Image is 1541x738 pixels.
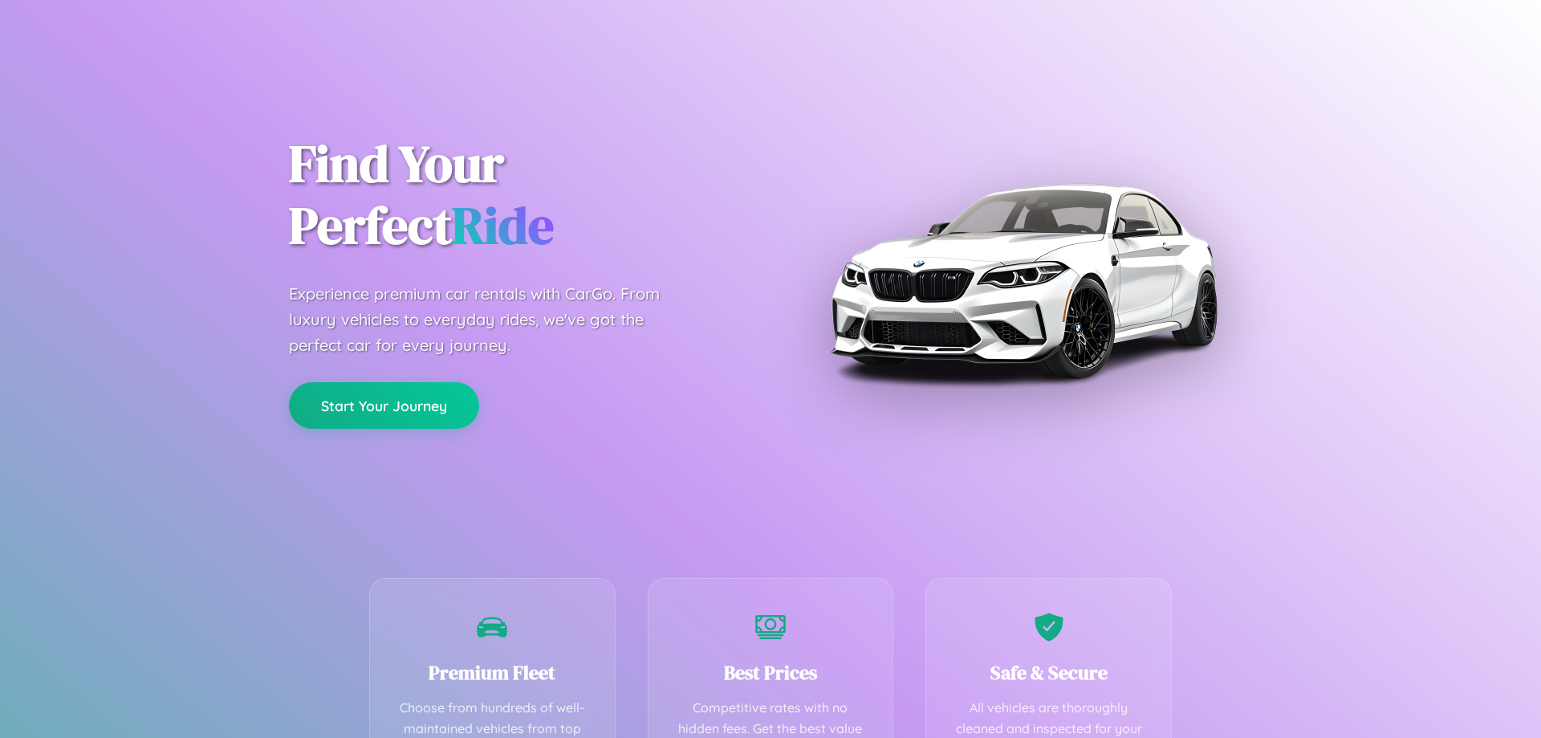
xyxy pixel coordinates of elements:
[823,80,1224,482] img: Premium BMW car rental vehicle
[394,659,591,686] h3: Premium Fleet
[673,659,869,686] h3: Best Prices
[950,659,1147,686] h3: Safe & Secure
[289,382,479,429] button: Start Your Journey
[289,133,746,257] h1: Find Your Perfect
[452,190,554,260] span: Ride
[289,281,690,358] p: Experience premium car rentals with CarGo. From luxury vehicles to everyday rides, we've got the ...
